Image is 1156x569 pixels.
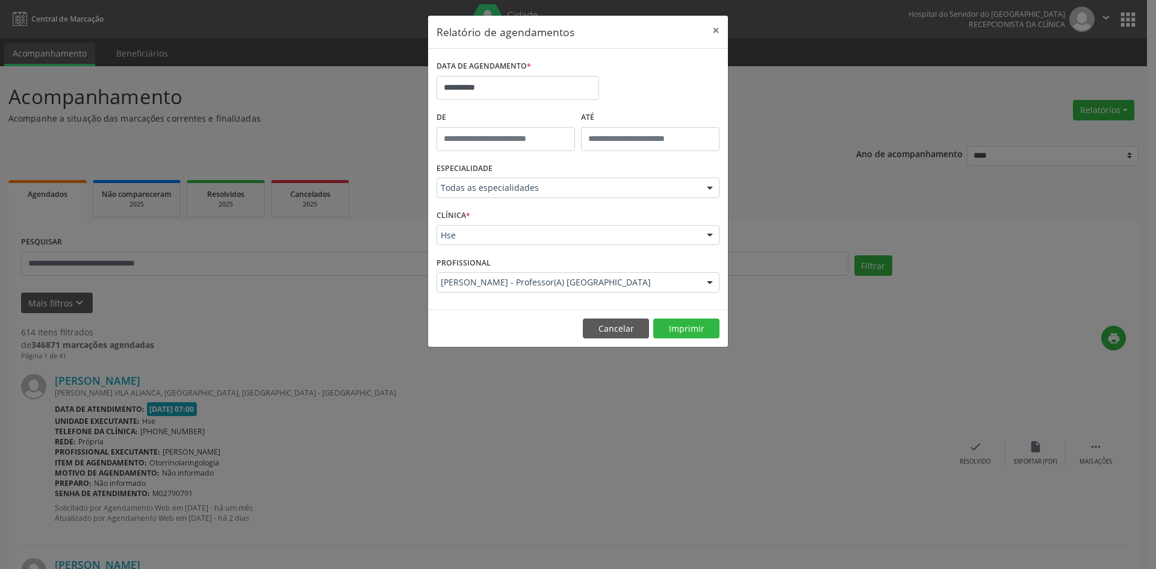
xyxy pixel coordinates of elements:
button: Close [704,16,728,45]
button: Imprimir [653,319,719,339]
span: Todas as especialidades [441,182,695,194]
h5: Relatório de agendamentos [437,24,574,40]
label: ATÉ [581,108,719,127]
label: DATA DE AGENDAMENTO [437,57,531,76]
label: CLÍNICA [437,207,470,225]
button: Cancelar [583,319,649,339]
span: [PERSON_NAME] - Professor(A) [GEOGRAPHIC_DATA] [441,276,695,288]
span: Hse [441,229,695,241]
label: De [437,108,575,127]
label: PROFISSIONAL [437,253,491,272]
label: ESPECIALIDADE [437,160,493,178]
